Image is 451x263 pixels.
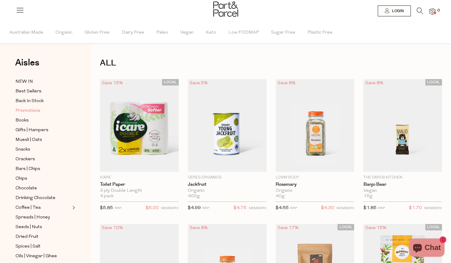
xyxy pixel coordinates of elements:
a: Muesli | Oats [15,136,71,144]
span: Snacks [15,146,30,153]
a: Oils | Vinegar | Ghee [15,252,71,260]
small: MEMBERS [424,207,442,210]
span: 0 [436,8,441,13]
a: Banjo Bear [363,182,442,187]
a: Aisles [15,58,39,73]
div: Vegan [363,188,442,194]
span: $1.70 [409,204,422,212]
span: LOCAL [162,79,179,85]
button: Expand/Collapse Coffee | Tea [71,204,75,211]
a: Best Sellers [15,88,71,95]
span: Drinking Chocolate [15,195,55,202]
a: Back In Stock [15,97,71,105]
span: Books [15,117,29,124]
small: MEMBERS [161,207,179,210]
span: $5.00 [146,204,159,212]
p: The Carob Kitchen [363,175,442,180]
span: Paleo [156,22,168,43]
span: NEW IN [15,78,33,85]
a: Crackers [15,155,71,163]
span: Keto [206,22,216,43]
a: Promotions [15,107,71,115]
span: $4.30 [321,204,334,212]
a: Toilet Paper [100,182,179,187]
div: Organic [188,188,267,194]
span: Bars | Chips [15,165,40,173]
span: 4 pack [100,194,114,199]
div: Organic [276,188,354,194]
a: Coffee | Tea [15,204,71,211]
span: Seeds | Nuts [15,224,42,231]
a: Snacks [15,146,71,153]
h1: ALL [100,56,442,70]
a: Seeds | Nuts [15,223,71,231]
span: Gifts | Hampers [15,127,48,134]
span: Gluten Free [85,22,110,43]
span: 400g [188,194,200,199]
a: Drinking Chocolate [15,194,71,202]
div: Save 15% [100,79,125,87]
small: MEMBERS [249,207,267,210]
img: Banjo Bear [363,79,442,172]
span: Muesli | Oats [15,136,42,144]
a: Gifts | Hampers [15,126,71,134]
span: Australian Made [9,22,43,43]
a: Spreads | Honey [15,214,71,221]
small: RRP [202,207,209,210]
span: $4.65 [276,206,289,210]
div: Save 10% [100,224,125,232]
small: RRP [290,207,297,210]
a: Books [15,117,71,124]
div: Save 15% [363,224,388,232]
span: Oils | Vinegar | Ghee [15,253,57,260]
span: Promotions [15,107,40,115]
div: 3 ply Double Length [100,188,179,194]
div: Save 8% [276,79,297,87]
img: Jackfruit [188,79,267,172]
a: Dried Fruit [15,233,71,241]
span: Best Sellers [15,88,41,95]
span: $4.75 [234,204,247,212]
a: Rosemary [276,182,354,187]
span: Chips [15,175,27,182]
small: MEMBERS [337,207,354,210]
span: LOCAL [337,224,354,230]
span: Dairy Free [122,22,144,43]
a: Login [378,5,411,16]
span: Back In Stock [15,98,44,105]
p: icare [100,175,179,180]
p: Ceres Organics [188,175,267,180]
p: Lovin' Body [276,175,354,180]
span: 15g [363,194,372,199]
span: LOCAL [425,224,442,230]
div: Save 8% [363,79,385,87]
inbox-online-store-chat: Shopify online store chat [407,238,446,258]
span: Sugar Free [271,22,295,43]
span: Low FODMAP [228,22,259,43]
span: Dried Fruit [15,233,38,241]
div: Save 8% [188,224,210,232]
span: Crackers [15,156,35,163]
div: Save 5% [188,79,210,87]
img: Rosemary [276,79,354,172]
span: $4.99 [188,206,201,210]
a: Chips [15,175,71,182]
span: 40g [276,194,285,199]
a: Spices | Salt [15,243,71,250]
span: Vegan [180,22,194,43]
span: Coffee | Tea [15,204,41,211]
span: Login [390,8,404,14]
span: Spices | Salt [15,243,41,250]
img: Toilet Paper [100,79,179,172]
small: RRP [114,207,121,210]
a: 0 [429,8,435,15]
img: Part&Parcel [213,2,238,17]
small: RRP [378,207,385,210]
span: Chocolate [15,185,37,192]
span: Aisles [15,56,39,69]
a: Chocolate [15,185,71,192]
span: Plastic Free [307,22,333,43]
span: $5.85 [100,206,113,210]
span: Organic [55,22,72,43]
a: Bars | Chips [15,165,71,173]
